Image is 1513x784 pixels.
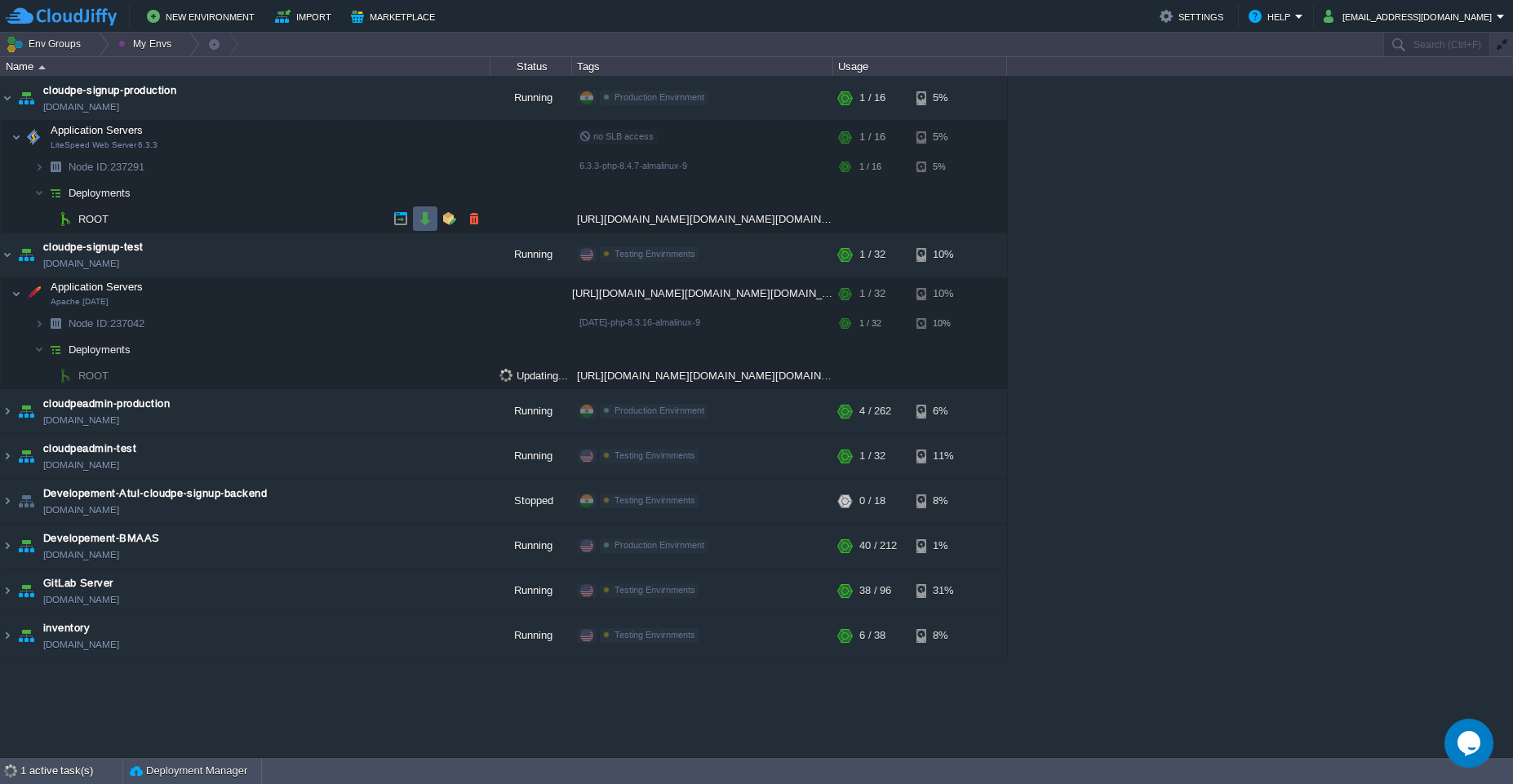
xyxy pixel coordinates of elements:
[572,277,833,310] div: [URL][DOMAIN_NAME][DOMAIN_NAME][DOMAIN_NAME]
[43,82,176,99] a: cloudpe-signup-production
[44,311,67,336] img: AMDAwAAAACH5BAEAAAAALAAAAAABAAEAAAICRAEAOw==
[572,363,833,388] div: [URL][DOMAIN_NAME][DOMAIN_NAME][DOMAIN_NAME]
[859,613,885,658] div: 6 / 38
[15,233,38,277] img: AMDAwAAAACH5BAEAAAAALAAAAAABAAEAAAICRAEAOw==
[44,363,54,388] img: AMDAwAAAACH5BAEAAAAALAAAAAABAAEAAAICRAEAOw==
[38,65,46,69] img: AMDAwAAAACH5BAEAAAAALAAAAAABAAEAAAICRAEAOw==
[43,620,90,636] a: inventory
[51,297,109,307] span: Apache [DATE]
[49,281,145,293] a: Application ServersApache [DATE]
[916,479,969,523] div: 8%
[77,369,111,383] a: ROOT
[1444,719,1497,768] iframe: chat widget
[1160,7,1228,26] button: Settings
[15,479,38,523] img: AMDAwAAAACH5BAEAAAAALAAAAAABAAEAAAICRAEAOw==
[572,206,833,232] div: [URL][DOMAIN_NAME][DOMAIN_NAME][DOMAIN_NAME]
[491,57,571,76] div: Status
[44,206,54,232] img: AMDAwAAAACH5BAEAAAAALAAAAAABAAEAAAICRAEAOw==
[15,434,38,478] img: AMDAwAAAACH5BAEAAAAALAAAAAABAAEAAAICRAEAOw==
[6,33,87,55] button: Env Groups
[34,180,44,206] img: AMDAwAAAACH5BAEAAAAALAAAAAABAAEAAAICRAEAOw==
[43,530,160,547] a: Developement-BMAAS
[147,7,260,26] button: New Environment
[916,277,969,310] div: 10%
[43,396,170,412] span: cloudpeadmin-production
[43,636,119,653] a: [DOMAIN_NAME]
[15,76,38,120] img: AMDAwAAAACH5BAEAAAAALAAAAAABAAEAAAICRAEAOw==
[490,569,572,613] div: Running
[1,434,14,478] img: AMDAwAAAACH5BAEAAAAALAAAAAABAAEAAAICRAEAOw==
[69,161,110,173] span: Node ID:
[43,502,119,518] a: [DOMAIN_NAME]
[490,76,572,120] div: Running
[859,311,881,336] div: 1 / 32
[859,389,891,433] div: 4 / 262
[916,613,969,658] div: 8%
[51,140,158,150] span: LiteSpeed Web Server 6.3.3
[499,369,568,382] span: Updating...
[916,154,969,179] div: 5%
[859,76,885,120] div: 1 / 16
[615,405,704,415] span: Production Envirnment
[54,206,77,232] img: AMDAwAAAACH5BAEAAAAALAAAAAABAAEAAAICRAEAOw==
[916,524,969,568] div: 1%
[67,160,147,174] span: 237291
[1,524,14,568] img: AMDAwAAAACH5BAEAAAAALAAAAAABAAEAAAICRAEAOw==
[490,524,572,568] div: Running
[130,763,247,779] button: Deployment Manager
[15,613,38,658] img: AMDAwAAAACH5BAEAAAAALAAAAAABAAEAAAICRAEAOw==
[615,630,695,640] span: Testing Envirnments
[916,311,969,336] div: 10%
[490,233,572,277] div: Running
[15,389,38,433] img: AMDAwAAAACH5BAEAAAAALAAAAAABAAEAAAICRAEAOw==
[67,186,133,200] a: Deployments
[916,76,969,120] div: 5%
[43,591,119,608] a: [DOMAIN_NAME]
[859,434,885,478] div: 1 / 32
[1249,7,1295,26] button: Help
[351,7,440,26] button: Marketplace
[15,524,38,568] img: AMDAwAAAACH5BAEAAAAALAAAAAABAAEAAAICRAEAOw==
[615,92,704,102] span: Production Envirnment
[43,575,113,591] a: GitLab Server
[34,337,44,362] img: AMDAwAAAACH5BAEAAAAALAAAAAABAAEAAAICRAEAOw==
[859,479,885,523] div: 0 / 18
[49,124,145,136] a: Application ServersLiteSpeed Web Server 6.3.3
[34,311,44,336] img: AMDAwAAAACH5BAEAAAAALAAAAAABAAEAAAICRAEAOw==
[67,343,133,357] a: Deployments
[859,154,881,179] div: 1 / 16
[916,569,969,613] div: 31%
[275,7,336,26] button: Import
[615,249,695,259] span: Testing Envirnments
[1,569,14,613] img: AMDAwAAAACH5BAEAAAAALAAAAAABAAEAAAICRAEAOw==
[916,121,969,153] div: 5%
[490,389,572,433] div: Running
[11,121,21,153] img: AMDAwAAAACH5BAEAAAAALAAAAAABAAEAAAICRAEAOw==
[20,758,122,784] div: 1 active task(s)
[1,613,14,658] img: AMDAwAAAACH5BAEAAAAALAAAAAABAAEAAAICRAEAOw==
[579,161,687,171] span: 6.3.3-php-8.4.7-almalinux-9
[34,154,44,179] img: AMDAwAAAACH5BAEAAAAALAAAAAABAAEAAAICRAEAOw==
[2,57,490,76] div: Name
[43,239,144,255] a: cloudpe-signup-test
[118,33,176,55] button: My Envs
[1,233,14,277] img: AMDAwAAAACH5BAEAAAAALAAAAAABAAEAAAICRAEAOw==
[579,131,654,141] span: no SLB access
[859,524,897,568] div: 40 / 212
[615,495,695,505] span: Testing Envirnments
[1,389,14,433] img: AMDAwAAAACH5BAEAAAAALAAAAAABAAEAAAICRAEAOw==
[1324,7,1497,26] button: [EMAIL_ADDRESS][DOMAIN_NAME]
[77,212,111,226] a: ROOT
[43,441,136,457] a: cloudpeadmin-test
[22,121,45,153] img: AMDAwAAAACH5BAEAAAAALAAAAAABAAEAAAICRAEAOw==
[11,277,21,310] img: AMDAwAAAACH5BAEAAAAALAAAAAABAAEAAAICRAEAOw==
[579,317,700,327] span: [DATE]-php-8.3.16-almalinux-9
[859,277,885,310] div: 1 / 32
